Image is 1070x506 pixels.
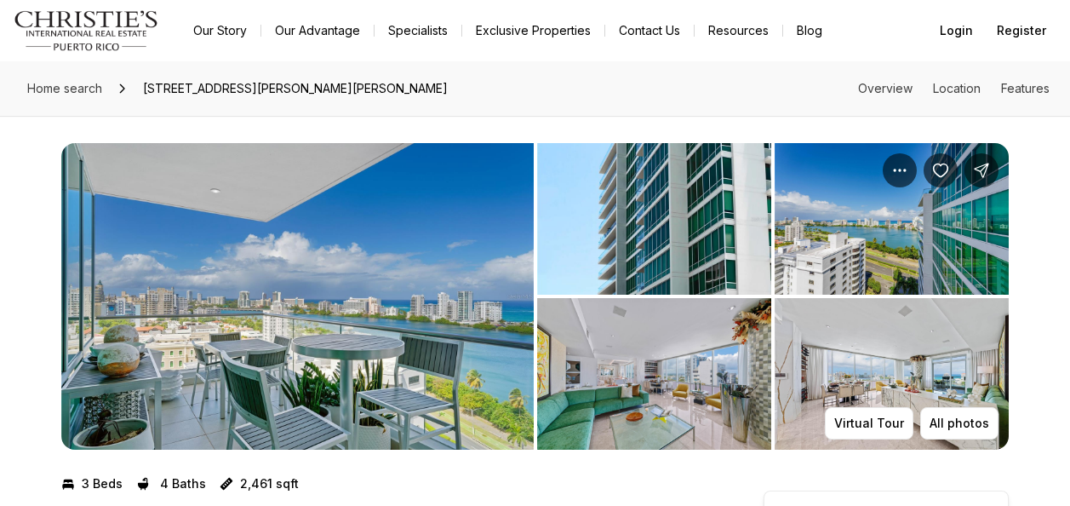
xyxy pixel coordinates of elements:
[825,407,913,440] button: Virtual Tour
[783,19,836,43] a: Blog
[924,153,958,187] button: Save Property: 555 MONSERRATE ST #1404
[136,470,206,497] button: 4 Baths
[695,19,782,43] a: Resources
[997,24,1046,37] span: Register
[27,81,102,95] span: Home search
[82,477,123,491] p: 3 Beds
[240,477,299,491] p: 2,461 sqft
[940,24,973,37] span: Login
[61,143,534,450] li: 1 of 7
[605,19,694,43] button: Contact Us
[20,75,109,102] a: Home search
[775,143,1009,295] button: View image gallery
[61,143,534,450] button: View image gallery
[987,14,1056,48] button: Register
[375,19,461,43] a: Specialists
[180,19,260,43] a: Our Story
[1001,81,1050,95] a: Skip to: Features
[858,82,1050,95] nav: Page section menu
[537,143,1010,450] li: 2 of 7
[61,143,1009,450] div: Listing Photos
[834,417,904,430] p: Virtual Tour
[775,298,1009,450] button: View image gallery
[160,477,206,491] p: 4 Baths
[930,14,983,48] button: Login
[136,75,455,102] span: [STREET_ADDRESS][PERSON_NAME][PERSON_NAME]
[14,10,159,51] img: logo
[930,417,989,430] p: All photos
[933,81,981,95] a: Skip to: Location
[537,143,771,295] button: View image gallery
[462,19,604,43] a: Exclusive Properties
[261,19,374,43] a: Our Advantage
[920,407,998,440] button: All photos
[858,81,913,95] a: Skip to: Overview
[883,153,917,187] button: Property options
[964,153,998,187] button: Share Property: 555 MONSERRATE ST #1404
[537,298,771,450] button: View image gallery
